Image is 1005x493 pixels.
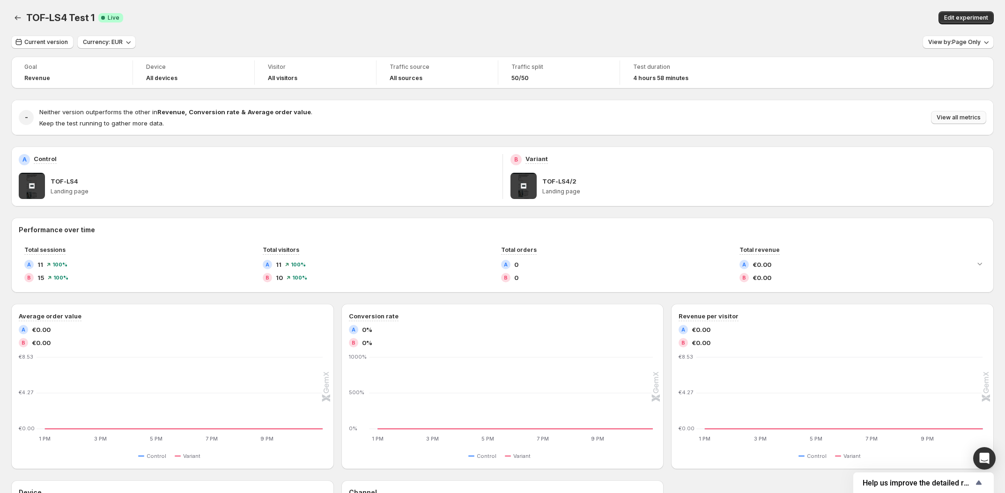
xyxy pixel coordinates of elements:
[591,435,604,442] text: 9 PM
[352,340,355,346] h2: B
[944,14,988,22] span: Edit experiment
[681,340,685,346] h2: B
[266,262,269,267] h2: A
[27,275,31,280] h2: B
[633,62,729,83] a: Test duration4 hours 58 minutes
[542,177,576,186] p: TOF-LS4/2
[183,452,200,460] span: Variant
[22,340,25,346] h2: B
[39,119,164,127] span: Keep the test running to gather more data.
[150,435,163,442] text: 5 PM
[25,113,28,122] h2: -
[349,353,367,360] text: 1000%
[835,450,865,462] button: Variant
[679,425,695,432] text: €0.00
[39,435,51,442] text: 1 PM
[742,262,746,267] h2: A
[268,63,363,71] span: Visitor
[261,435,274,442] text: 9 PM
[810,435,822,442] text: 5 PM
[390,63,485,71] span: Traffic source
[426,435,439,442] text: 3 PM
[863,478,973,487] span: Help us improve the detailed report for A/B campaigns
[22,327,25,332] h2: A
[481,435,494,442] text: 5 PM
[679,389,693,396] text: €4.27
[146,63,241,71] span: Device
[266,275,269,280] h2: B
[739,246,780,253] span: Total revenue
[542,188,987,195] p: Landing page
[34,154,57,163] p: Control
[692,338,710,347] span: €0.00
[865,435,878,442] text: 7 PM
[185,108,187,116] strong: ,
[352,327,355,332] h2: A
[11,11,24,24] button: Back
[268,62,363,83] a: VisitorAll visitors
[138,450,170,462] button: Control
[923,36,994,49] button: View by:Page Only
[807,452,827,460] span: Control
[19,389,33,396] text: €4.27
[146,74,177,82] h4: All devices
[83,38,123,46] span: Currency: EUR
[633,74,688,82] span: 4 hours 58 minutes
[537,435,549,442] text: 7 PM
[291,262,306,267] span: 100 %
[24,38,68,46] span: Current version
[511,63,606,71] span: Traffic split
[175,450,204,462] button: Variant
[19,311,81,321] h3: Average order value
[51,177,78,186] p: TOF-LS4
[754,435,767,442] text: 3 PM
[108,14,119,22] span: Live
[276,260,281,269] span: 11
[94,435,107,442] text: 3 PM
[39,108,312,116] span: Neither version outperforms the other in .
[692,325,710,334] span: €0.00
[157,108,185,116] strong: Revenue
[292,275,307,280] span: 100 %
[32,325,51,334] span: €0.00
[525,154,548,163] p: Variant
[349,425,357,432] text: 0%
[938,11,994,24] button: Edit experiment
[19,353,33,360] text: €8.53
[679,353,693,360] text: €8.53
[973,257,986,270] button: Expand chart
[679,311,739,321] h3: Revenue per visitor
[468,450,500,462] button: Control
[77,36,136,49] button: Currency: EUR
[513,452,531,460] span: Variant
[26,12,95,23] span: TOF-LS4 Test 1
[24,62,119,83] a: GoalRevenue
[52,262,67,267] span: 100 %
[511,74,529,82] span: 50/50
[863,477,984,488] button: Show survey - Help us improve the detailed report for A/B campaigns
[514,273,518,282] span: 0
[19,425,35,432] text: €0.00
[37,273,44,282] span: 15
[241,108,246,116] strong: &
[146,62,241,83] a: DeviceAll devices
[263,246,299,253] span: Total visitors
[206,435,218,442] text: 7 PM
[798,450,830,462] button: Control
[742,275,746,280] h2: B
[27,262,31,267] h2: A
[921,435,934,442] text: 9 PM
[19,225,986,235] h2: Performance over time
[11,36,74,49] button: Current version
[505,450,534,462] button: Variant
[477,452,496,460] span: Control
[753,260,771,269] span: €0.00
[147,452,166,460] span: Control
[37,260,43,269] span: 11
[931,111,986,124] button: View all metrics
[189,108,239,116] strong: Conversion rate
[510,173,537,199] img: TOF-LS4/2
[22,156,27,163] h2: A
[268,74,297,82] h4: All visitors
[390,62,485,83] a: Traffic sourceAll sources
